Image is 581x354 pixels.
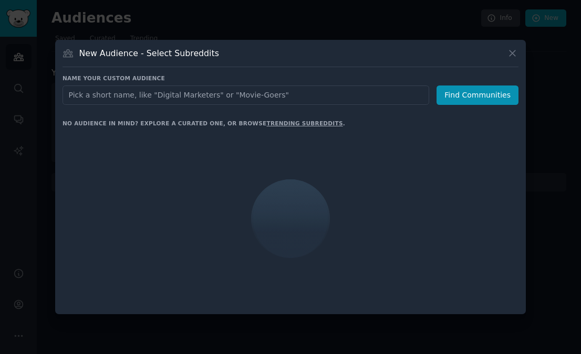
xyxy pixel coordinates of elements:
[63,74,518,82] h3: Name your custom audience
[63,85,429,105] input: Pick a short name, like "Digital Marketers" or "Movie-Goers"
[437,85,518,105] button: Find Communities
[266,120,343,126] a: trending subreddits
[63,120,345,127] div: No audience in mind? Explore a curated one, or browse .
[79,48,219,59] h3: New Audience - Select Subreddits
